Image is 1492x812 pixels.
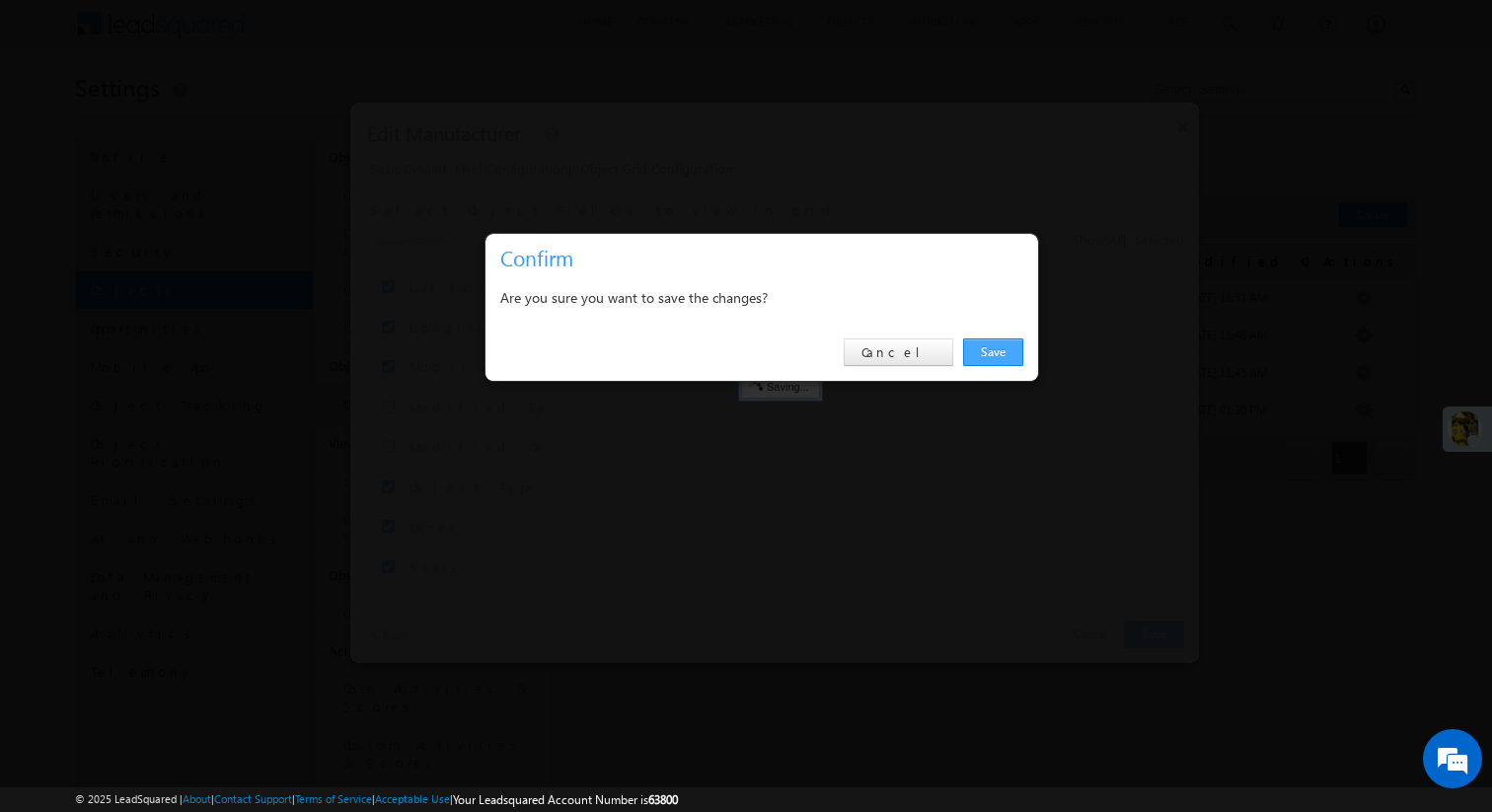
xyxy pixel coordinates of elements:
h3: Confirm [500,241,1031,275]
div: Are you sure you want to save the changes? [500,285,1023,310]
a: About [183,792,211,805]
a: Save [963,338,1023,366]
a: Cancel [844,338,953,366]
div: Minimize live chat window [324,10,371,57]
a: Terms of Service [295,792,372,805]
img: d_60004797649_company_0_60004797649 [34,104,83,129]
span: 63800 [648,792,678,807]
a: Contact Support [214,792,292,805]
span: © 2025 LeadSquared | | | | | [75,790,678,809]
div: Chat with us now [103,104,332,129]
textarea: Type your message and hit 'Enter' [26,183,360,591]
span: Your Leadsquared Account Number is [453,792,678,807]
a: Acceptable Use [375,792,450,805]
em: Start Chat [268,608,358,634]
